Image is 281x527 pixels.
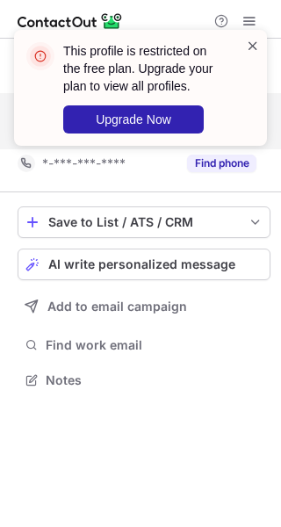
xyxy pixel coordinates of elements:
span: AI write personalized message [48,257,235,271]
button: AI write personalized message [18,249,270,280]
img: error [26,42,54,70]
span: Upgrade Now [96,112,171,126]
button: Notes [18,368,270,393]
button: Add to email campaign [18,291,270,322]
header: This profile is restricted on the free plan. Upgrade your plan to view all profiles. [63,42,225,95]
span: Notes [46,372,263,388]
span: Add to email campaign [47,300,187,314]
button: Upgrade Now [63,105,204,134]
img: ContactOut v5.3.10 [18,11,123,32]
span: Find work email [46,337,263,353]
button: Find work email [18,333,270,357]
button: save-profile-one-click [18,206,270,238]
div: Save to List / ATS / CRM [48,215,240,229]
